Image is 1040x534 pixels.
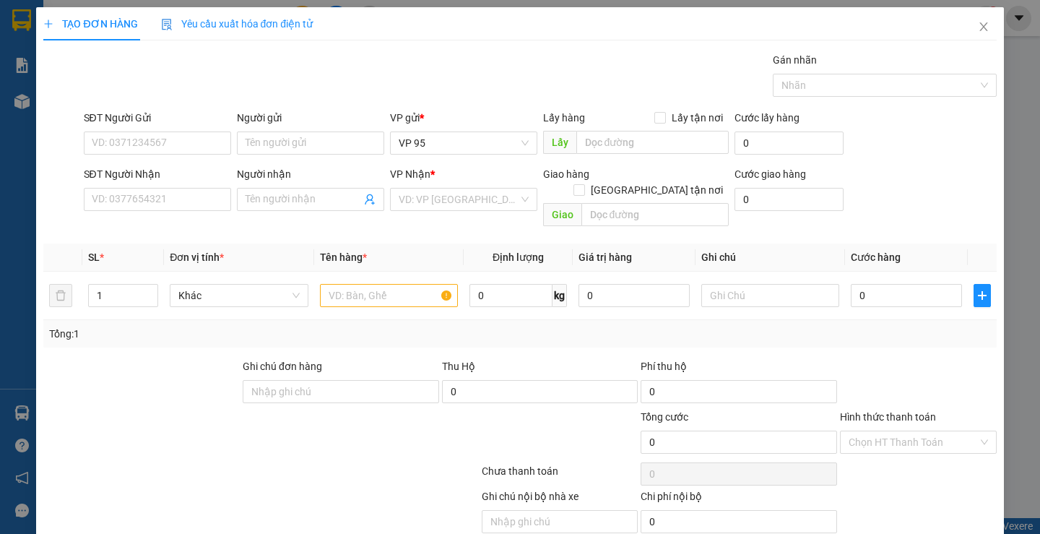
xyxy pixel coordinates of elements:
input: Cước giao hàng [734,188,844,211]
span: Tên hàng [320,251,367,263]
div: VP gửi [390,110,537,126]
label: Cước giao hàng [734,168,806,180]
button: plus [974,284,991,307]
label: Hình thức thanh toán [840,411,936,423]
span: Lấy tận nơi [666,110,729,126]
span: VP 95 [399,132,529,154]
span: Cước hàng [851,251,901,263]
span: plus [43,19,53,29]
div: Chi phí nội bộ [641,488,837,510]
div: Chưa thanh toán [480,463,640,488]
div: Người gửi [237,110,384,126]
span: Yêu cầu xuất hóa đơn điện tử [161,18,313,30]
span: Thu Hộ [442,361,475,372]
input: VD: Bàn, Ghế [320,284,458,307]
span: Khác [178,285,299,306]
span: user-add [364,194,376,205]
span: Định lượng [493,251,544,263]
span: Đơn vị tính [170,251,224,263]
input: Ghi Chú [701,284,839,307]
div: Tổng: 1 [49,326,402,342]
label: Ghi chú đơn hàng [243,361,322,372]
span: Giao [543,203,581,226]
label: Gán nhãn [773,54,817,66]
span: VP Nhận [390,168,430,180]
input: Ghi chú đơn hàng [243,380,439,403]
div: Ghi chú nội bộ nhà xe [482,488,638,510]
input: Dọc đường [576,131,729,154]
div: SĐT Người Gửi [84,110,231,126]
th: Ghi chú [695,244,845,272]
span: close [978,21,989,33]
span: plus [974,290,990,301]
span: TẠO ĐƠN HÀNG [43,18,137,30]
button: Close [963,7,1004,48]
button: delete [49,284,72,307]
span: Giao hàng [543,168,589,180]
span: kg [552,284,567,307]
label: Cước lấy hàng [734,112,799,124]
span: SL [88,251,100,263]
input: Dọc đường [581,203,729,226]
input: Nhập ghi chú [482,510,638,533]
input: Cước lấy hàng [734,132,844,155]
div: Người nhận [237,166,384,182]
span: Lấy hàng [543,112,585,124]
div: Phí thu hộ [641,358,837,380]
input: 0 [578,284,690,307]
span: Tổng cước [641,411,688,423]
img: icon [161,19,173,30]
div: SĐT Người Nhận [84,166,231,182]
span: Lấy [543,131,576,154]
span: [GEOGRAPHIC_DATA] tận nơi [585,182,729,198]
span: Giá trị hàng [578,251,632,263]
